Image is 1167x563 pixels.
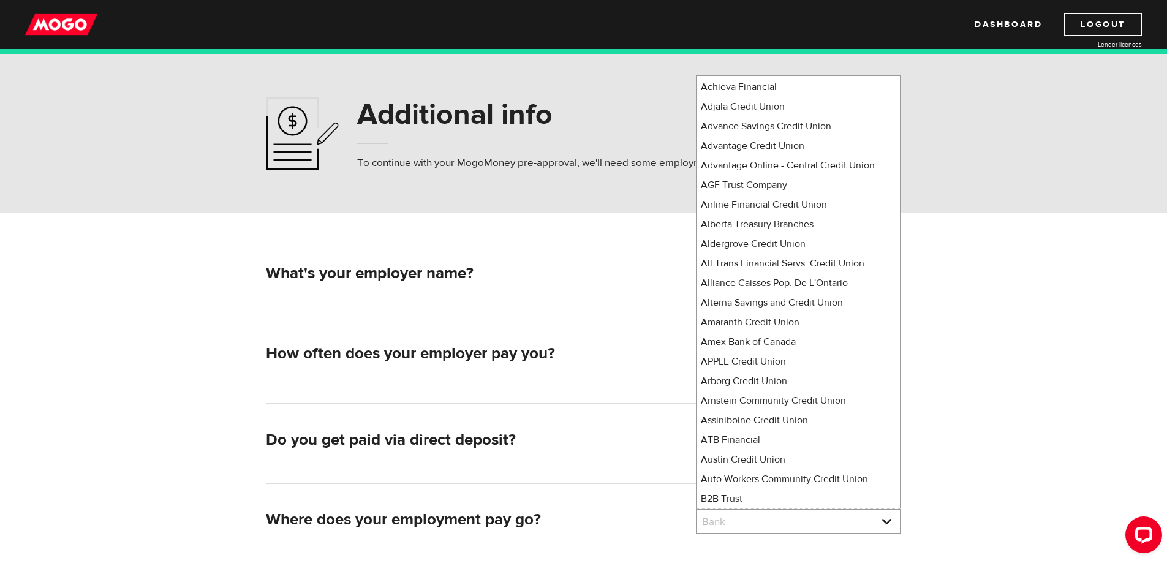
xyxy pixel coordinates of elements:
[975,13,1042,36] a: Dashboard
[697,77,900,97] li: Achieva Financial
[697,97,900,116] li: Adjala Credit Union
[25,13,97,36] img: mogo_logo-11ee424be714fa7cbb0f0f49df9e16ec.png
[697,175,900,195] li: AGF Trust Company
[697,312,900,332] li: Amaranth Credit Union
[697,136,900,156] li: Advantage Credit Union
[697,214,900,234] li: Alberta Treasury Branches
[697,469,900,489] li: Auto Workers Community Credit Union
[1050,40,1142,49] a: Lender licences
[697,195,900,214] li: Airline Financial Credit Union
[697,410,900,430] li: Assiniboine Credit Union
[357,99,801,130] h1: Additional info
[266,97,339,170] img: application-ef4f7aff46a5c1a1d42a38d909f5b40b.svg
[697,293,900,312] li: Alterna Savings and Credit Union
[697,430,900,450] li: ATB Financial
[697,450,900,469] li: Austin Credit Union
[697,371,900,391] li: Arborg Credit Union
[697,352,900,371] li: APPLE Credit Union
[697,391,900,410] li: Arnstein Community Credit Union
[697,234,900,254] li: Aldergrove Credit Union
[697,273,900,293] li: Alliance Caisses Pop. De L'Ontario
[357,156,801,170] p: To continue with your MogoMoney pre-approval, we'll need some employment and personal info.
[697,116,900,136] li: Advance Savings Credit Union
[697,489,900,508] li: B2B Trust
[697,332,900,352] li: Amex Bank of Canada
[1064,13,1142,36] a: Logout
[266,510,686,529] h2: Where does your employment pay go?
[697,254,900,273] li: All Trans Financial Servs. Credit Union
[697,156,900,175] li: Advantage Online - Central Credit Union
[697,508,900,528] li: Bank of America [GEOGRAPHIC_DATA]
[266,431,686,450] h2: Do you get paid via direct deposit?
[266,264,686,283] h2: What's your employer name?
[1116,512,1167,563] iframe: LiveChat chat widget
[266,344,686,363] h2: How often does your employer pay you?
